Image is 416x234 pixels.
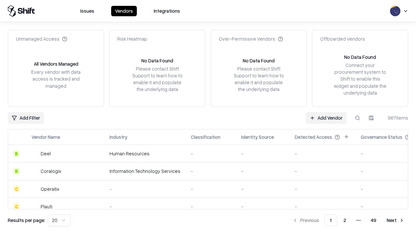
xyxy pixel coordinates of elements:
[295,168,350,175] div: -
[29,69,83,89] div: Every vendor with data access is tracked and managed
[32,203,38,210] img: Plauti
[110,186,180,192] div: -
[344,54,376,60] div: No Data Found
[295,134,332,140] div: Detected Access
[191,186,231,192] div: -
[117,35,147,42] div: Risk Heatmap
[13,203,20,210] div: C
[295,186,350,192] div: -
[191,203,231,210] div: -
[32,150,38,157] img: Deel
[8,112,44,124] button: Add Filter
[241,186,284,192] div: -
[110,134,127,140] div: Industry
[306,112,346,124] a: Add Vendor
[41,186,59,192] div: Operatix
[150,6,184,16] button: Integrations
[320,35,365,42] div: Offboarded Vendors
[366,214,382,226] button: 49
[41,168,61,175] div: Coralogix
[241,150,284,157] div: -
[13,186,20,192] div: C
[324,214,337,226] button: 1
[13,150,20,157] div: B
[295,203,350,210] div: -
[32,168,38,175] img: Coralogix
[76,6,98,16] button: Issues
[141,57,173,64] div: No Data Found
[338,214,351,226] button: 2
[295,150,350,157] div: -
[241,134,274,140] div: Identity Source
[111,6,137,16] button: Vendors
[110,168,180,175] div: Information Technology Services
[289,214,408,226] nav: pagination
[232,65,286,93] div: Please contact Shift Support to learn how to enable it and populate the underlying data
[8,217,45,224] p: Results per page:
[241,203,284,210] div: -
[110,150,180,157] div: Human Resources
[191,168,231,175] div: -
[130,65,184,93] div: Please contact Shift Support to learn how to enable it and populate the underlying data
[191,150,231,157] div: -
[191,134,220,140] div: Classification
[333,62,387,96] div: Connect your procurement system to Shift to enable this widget and populate the underlying data
[361,134,402,140] div: Governance Status
[383,214,408,226] button: Next
[41,203,52,210] div: Plauti
[41,150,51,157] div: Deel
[110,203,180,210] div: -
[243,57,275,64] div: No Data Found
[219,35,283,42] div: Over-Permissive Vendors
[13,168,20,175] div: B
[34,60,78,67] div: All Vendors Managed
[32,186,38,192] img: Operatix
[16,35,67,42] div: Unmanaged Access
[32,134,60,140] div: Vendor Name
[382,114,408,121] div: 967 items
[241,168,284,175] div: -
